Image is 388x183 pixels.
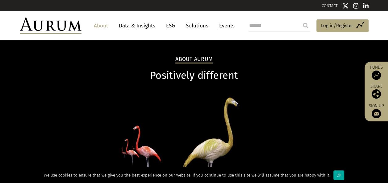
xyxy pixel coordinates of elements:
[20,17,81,34] img: Aurum
[91,20,111,31] a: About
[116,20,158,31] a: Data & Insights
[321,22,353,29] span: Log in/Register
[368,65,385,80] a: Funds
[216,20,235,31] a: Events
[363,3,369,9] img: Linkedin icon
[368,103,385,118] a: Sign up
[333,170,344,180] div: Ok
[175,56,213,63] h2: About Aurum
[299,19,312,32] input: Submit
[372,89,381,99] img: Share this post
[372,109,381,118] img: Sign up to our newsletter
[163,20,178,31] a: ESG
[183,20,211,31] a: Solutions
[342,3,348,9] img: Twitter icon
[20,70,369,82] h1: Positively different
[368,84,385,99] div: Share
[316,19,369,32] a: Log in/Register
[372,71,381,80] img: Access Funds
[322,3,338,8] a: CONTACT
[353,3,359,9] img: Instagram icon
